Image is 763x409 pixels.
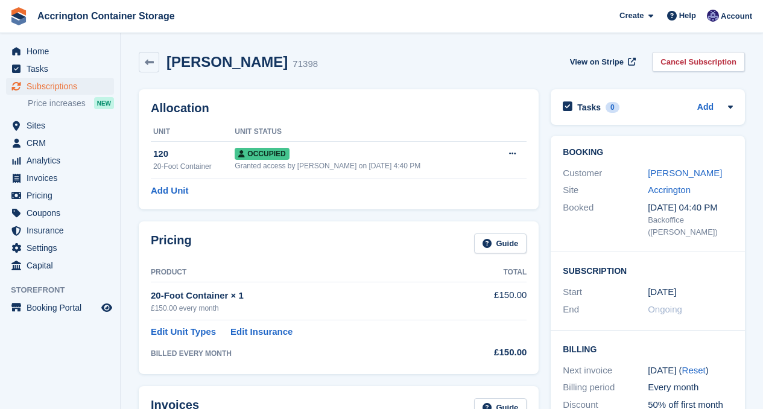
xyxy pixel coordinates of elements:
[563,183,648,197] div: Site
[682,365,706,375] a: Reset
[27,117,99,134] span: Sites
[648,364,733,378] div: [DATE] ( )
[28,98,86,109] span: Price increases
[235,122,492,142] th: Unit Status
[151,101,527,115] h2: Allocation
[153,161,235,172] div: 20-Foot Container
[474,233,527,253] a: Guide
[151,122,235,142] th: Unit
[721,10,752,22] span: Account
[151,325,216,339] a: Edit Unit Types
[648,285,676,299] time: 2025-02-04 01:00:00 UTC
[648,185,691,195] a: Accrington
[563,201,648,238] div: Booked
[153,147,235,161] div: 120
[230,325,293,339] a: Edit Insurance
[6,222,114,239] a: menu
[648,381,733,395] div: Every month
[563,303,648,317] div: End
[6,60,114,77] a: menu
[6,152,114,169] a: menu
[6,117,114,134] a: menu
[6,170,114,186] a: menu
[27,135,99,151] span: CRM
[27,152,99,169] span: Analytics
[648,201,733,215] div: [DATE] 04:40 PM
[563,264,733,276] h2: Subscription
[28,97,114,110] a: Price increases NEW
[563,148,733,157] h2: Booking
[563,381,648,395] div: Billing period
[10,7,28,25] img: stora-icon-8386f47178a22dfd0bd8f6a31ec36ba5ce8667c1dd55bd0f319d3a0aa187defe.svg
[27,222,99,239] span: Insurance
[151,233,192,253] h2: Pricing
[166,54,288,70] h2: [PERSON_NAME]
[6,204,114,221] a: menu
[6,239,114,256] a: menu
[6,135,114,151] a: menu
[11,284,120,296] span: Storefront
[619,10,644,22] span: Create
[457,346,527,360] div: £150.00
[563,285,648,299] div: Start
[570,56,624,68] span: View on Stripe
[679,10,696,22] span: Help
[652,52,745,72] a: Cancel Subscription
[563,364,648,378] div: Next invoice
[151,263,457,282] th: Product
[6,43,114,60] a: menu
[151,348,457,359] div: BILLED EVERY MONTH
[151,303,457,314] div: £150.00 every month
[33,6,180,26] a: Accrington Container Storage
[151,184,188,198] a: Add Unit
[606,102,619,113] div: 0
[6,299,114,316] a: menu
[100,300,114,315] a: Preview store
[94,97,114,109] div: NEW
[27,187,99,204] span: Pricing
[648,214,733,238] div: Backoffice ([PERSON_NAME])
[27,204,99,221] span: Coupons
[6,187,114,204] a: menu
[27,170,99,186] span: Invoices
[27,239,99,256] span: Settings
[577,102,601,113] h2: Tasks
[648,304,682,314] span: Ongoing
[27,299,99,316] span: Booking Portal
[27,257,99,274] span: Capital
[235,160,492,171] div: Granted access by [PERSON_NAME] on [DATE] 4:40 PM
[27,60,99,77] span: Tasks
[457,282,527,320] td: £150.00
[648,168,722,178] a: [PERSON_NAME]
[293,57,318,71] div: 71398
[27,43,99,60] span: Home
[457,263,527,282] th: Total
[565,52,638,72] a: View on Stripe
[707,10,719,22] img: Jacob Connolly
[563,166,648,180] div: Customer
[563,343,733,355] h2: Billing
[6,257,114,274] a: menu
[27,78,99,95] span: Subscriptions
[235,148,289,160] span: Occupied
[6,78,114,95] a: menu
[151,289,457,303] div: 20-Foot Container × 1
[697,101,714,115] a: Add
